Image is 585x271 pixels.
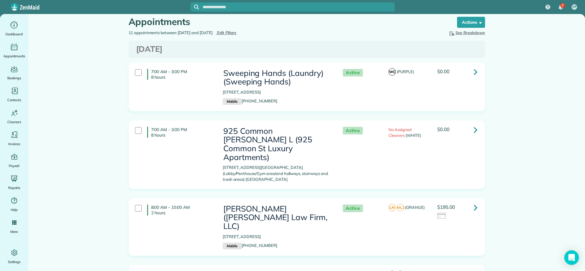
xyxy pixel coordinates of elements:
span: Payroll [9,163,20,169]
h4: 8:00 AM - 10:00 AM [147,205,214,216]
span: Settings [8,259,21,265]
a: Bookings [2,64,26,81]
h1: Appointments [129,17,445,27]
span: $0.00 [437,126,449,132]
span: No Assigned Cleaners [388,127,412,138]
div: 11 appointments between [DATE] and [DATE] [124,30,307,36]
span: VF [572,5,576,9]
span: Cleaners [7,119,21,125]
h4: 7:00 AM - 3:00 PM [147,127,214,138]
span: Edit Filters [217,30,237,35]
span: (WHITE) [406,133,421,138]
span: Reports [8,185,20,191]
span: Appointments [3,53,25,59]
a: Mobile[PHONE_NUMBER] [223,98,277,103]
span: Active [343,205,363,212]
span: Contacts [7,97,21,103]
a: Dashboard [2,20,26,37]
p: 8 hours [151,74,214,80]
button: Actions [457,17,485,28]
a: Reports [2,174,26,191]
small: Mobile [223,243,242,249]
p: [STREET_ADDRESS][GEOGRAPHIC_DATA] (Lobby/Penthouse/Gym area/and hallways, stairways and trash are... [223,165,331,183]
img: icon_credit_card_neutral-3d9a980bd25ce6dbb0f2033d7200983694762465c175678fcbc2d8f4bc43548e.png [437,213,446,219]
span: Invoices [8,141,20,147]
span: Active [343,69,363,77]
span: $195.00 [437,204,455,210]
span: 7 [562,3,564,8]
h3: [DATE] [136,45,477,54]
span: Dashboard [5,31,23,37]
h3: [PERSON_NAME] ([PERSON_NAME] Law Firm, LLC) [223,205,331,231]
a: Edit Filters [216,30,237,35]
span: Help [11,207,18,213]
button: Focus search [190,5,199,9]
div: Open Intercom Messenger [564,250,579,265]
span: ML2 [397,204,404,211]
a: Payroll [2,152,26,169]
small: Mobile [223,98,242,105]
span: (PURPLE) [397,69,414,74]
span: More [10,229,18,235]
span: Active [343,127,363,134]
span: Bookings [7,75,21,81]
a: Settings [2,248,26,265]
span: LN [388,204,396,211]
div: 7 unread notifications [554,1,567,14]
span: (ORANGE) [405,205,425,210]
span: WC [388,68,396,76]
a: Mobile[PHONE_NUMBER] [223,243,277,248]
svg: Focus search [194,5,199,9]
a: Appointments [2,42,26,59]
p: 2 hours [151,210,214,216]
button: See Breakdown [448,30,485,36]
span: $0.00 [437,68,449,74]
p: 8 hours [151,132,214,138]
p: [STREET_ADDRESS] [223,234,331,240]
a: Contacts [2,86,26,103]
p: [STREET_ADDRESS] [223,89,331,95]
a: Cleaners [2,108,26,125]
h3: 925 Common [PERSON_NAME] L (925 Common St Luxury Apartments) [223,127,331,162]
a: Help [2,196,26,213]
a: Invoices [2,130,26,147]
h4: 7:00 AM - 3:00 PM [147,69,214,80]
h3: Sweeping Hands (Laundry) (Sweeping Hands) [223,69,331,86]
